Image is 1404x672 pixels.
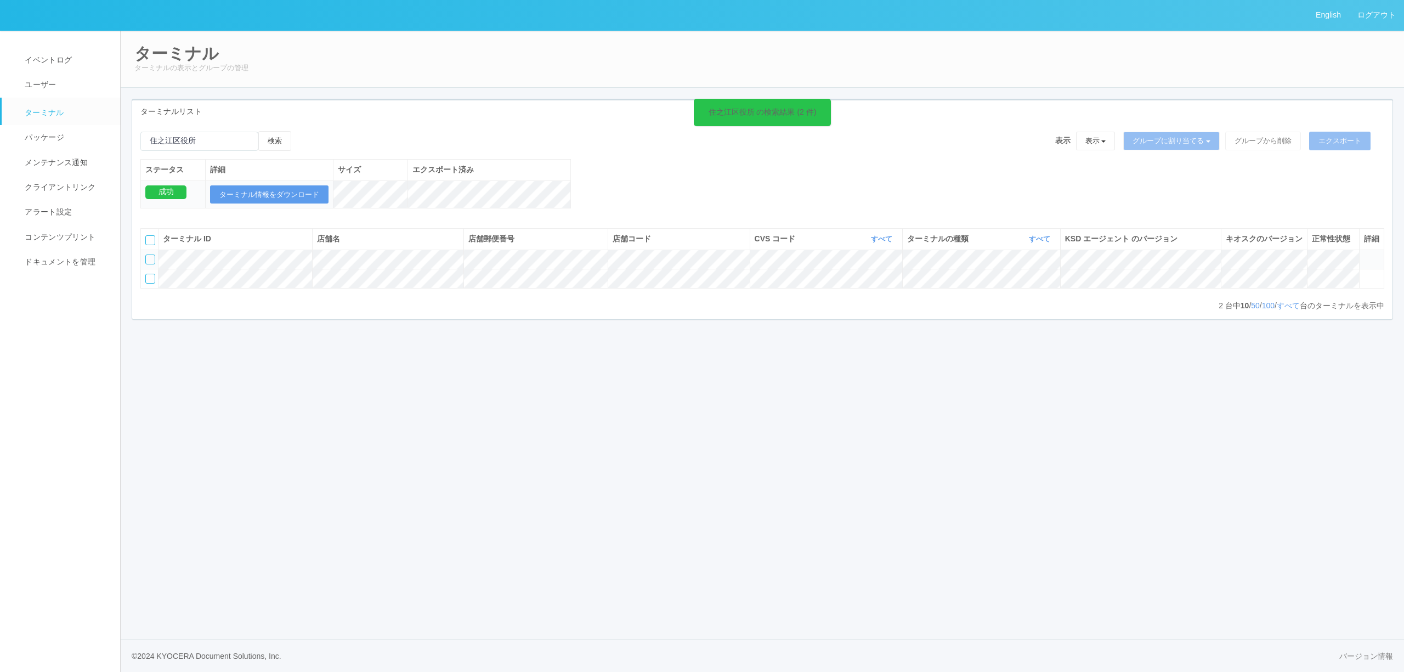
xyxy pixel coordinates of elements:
[317,234,340,243] span: 店舗名
[2,72,130,97] a: ユーザー
[134,63,1390,74] p: ターミナルの表示とグループの管理
[1262,301,1275,310] a: 100
[1312,234,1350,243] span: 正常性状態
[22,80,56,89] span: ユーザー
[2,200,130,224] a: アラート設定
[1219,300,1384,312] p: 台中 / / / 台のターミナルを表示中
[412,164,566,176] div: エクスポート済み
[22,55,72,64] span: イベントログ
[145,185,186,199] div: 成功
[1277,301,1300,310] a: すべて
[338,164,403,176] div: サイズ
[755,233,799,245] span: CVS コード
[210,185,329,204] button: ターミナル情報をダウンロード
[2,225,130,250] a: コンテンツプリント
[871,235,895,243] a: すべて
[22,257,95,266] span: ドキュメントを管理
[163,233,308,245] div: ターミナル ID
[2,150,130,175] a: メンテナンス通知
[1026,234,1056,245] button: すべて
[1219,301,1225,310] span: 2
[2,48,130,72] a: イベントログ
[2,125,130,150] a: パッケージ
[134,44,1390,63] h2: ターミナル
[132,652,281,660] span: © 2024 KYOCERA Document Solutions, Inc.
[2,250,130,274] a: ドキュメントを管理
[1226,234,1303,243] span: キオスクのバージョン
[907,233,971,245] span: ターミナルの種類
[1123,132,1220,150] button: グループに割り当てる
[1339,651,1393,662] a: バージョン情報
[1364,233,1379,245] div: 詳細
[22,183,95,191] span: クライアントリンク
[132,100,1392,123] div: ターミナルリスト
[2,98,130,125] a: ターミナル
[1309,132,1371,150] button: エクスポート
[1241,301,1249,310] span: 10
[145,164,201,176] div: ステータス
[868,234,898,245] button: すべて
[1055,135,1071,146] span: 表示
[1029,235,1053,243] a: すべて
[22,207,72,216] span: アラート設定
[22,133,64,142] span: パッケージ
[22,233,95,241] span: コンテンツプリント
[22,158,88,167] span: メンテナンス通知
[468,234,514,243] span: 店舗郵便番号
[1076,132,1116,150] button: 表示
[613,234,651,243] span: 店舗コード
[210,164,329,176] div: 詳細
[1065,234,1177,243] span: KSD エージェント のバージョン
[709,106,817,118] div: 住之江区役所 の検索結果 (2 件)
[258,131,291,151] button: 検索
[1225,132,1301,150] button: グループから削除
[22,108,64,117] span: ターミナル
[2,175,130,200] a: クライアントリンク
[1251,301,1260,310] a: 50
